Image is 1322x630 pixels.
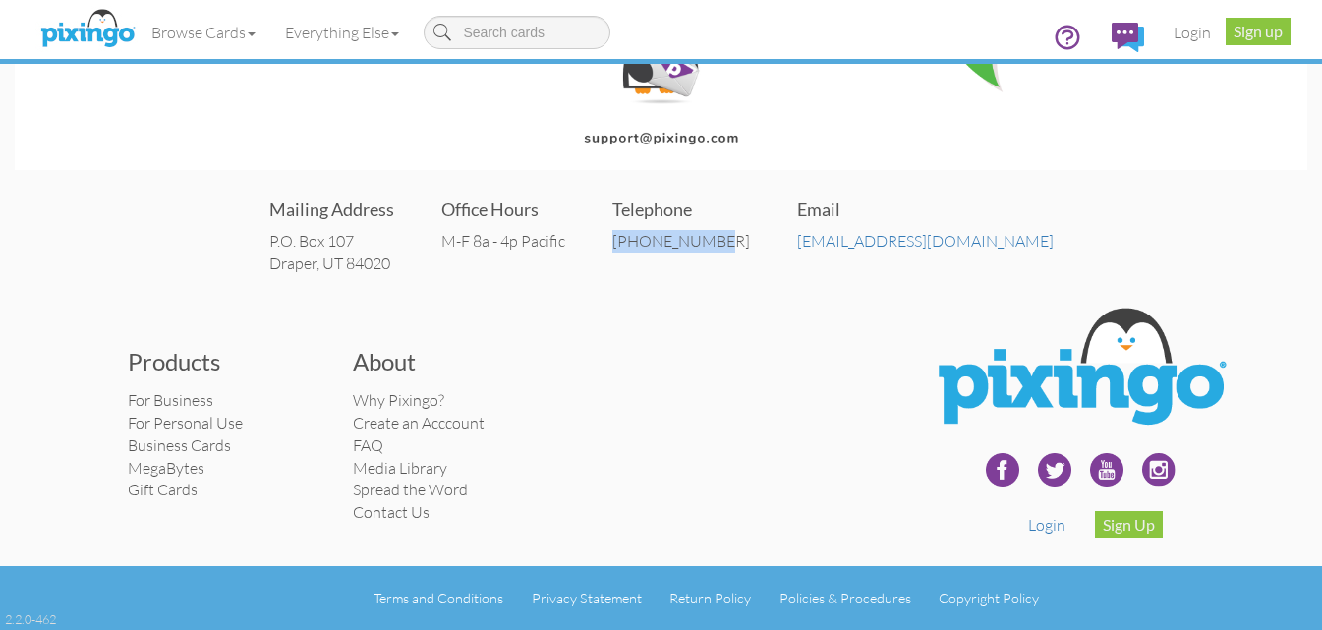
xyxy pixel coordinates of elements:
a: Gift Cards [128,480,198,499]
a: Why Pixingo? [353,390,444,410]
h3: Products [128,349,324,374]
a: FAQ [353,435,383,455]
img: Pixingo Logo [921,295,1239,445]
img: youtube-240.png [1082,445,1131,494]
h4: Mailing Address [269,200,394,220]
a: Login [1028,515,1065,535]
a: Media Library [353,458,447,478]
div: 2.2.0-462 [5,610,56,628]
a: Browse Cards [137,8,270,57]
a: Everything Else [270,8,414,57]
a: Return Policy [669,590,751,606]
a: Policies & Procedures [779,590,911,606]
a: [EMAIL_ADDRESS][DOMAIN_NAME] [797,231,1054,251]
a: Copyright Policy [939,590,1039,606]
div: M-F 8a - 4p Pacific [441,230,565,253]
iframe: Chat [1321,629,1322,630]
a: Create an Acccount [353,413,485,432]
img: comments.svg [1112,23,1144,52]
a: For Personal Use [128,413,243,432]
input: Search cards [424,16,610,49]
img: instagram.svg [1134,445,1183,494]
a: Contact Us [353,502,430,522]
h4: Office Hours [441,200,565,220]
h4: Email [797,200,1054,220]
img: pixingo logo [35,5,140,54]
a: Sign up [1226,18,1291,45]
a: Privacy Statement [532,590,642,606]
h3: About [353,349,549,374]
h4: Telephone [612,200,750,220]
a: Login [1159,8,1226,57]
div: [PHONE_NUMBER] [612,230,750,253]
img: twitter-240.png [1030,445,1079,494]
img: facebook-240.png [978,445,1027,494]
a: Terms and Conditions [374,590,503,606]
a: For Business [128,390,213,410]
a: MegaBytes [128,458,204,478]
address: P.O. Box 107 Draper, UT 84020 [269,230,394,275]
a: Business Cards [128,435,231,455]
a: Spread the Word [353,480,468,499]
a: Sign Up [1095,511,1163,538]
